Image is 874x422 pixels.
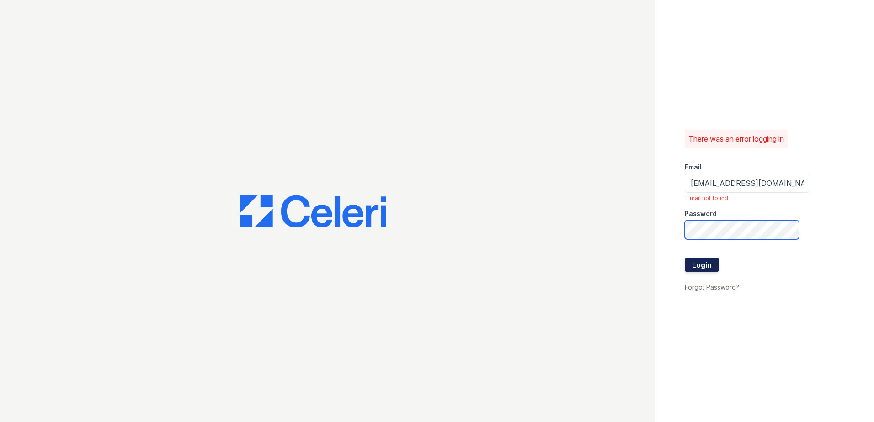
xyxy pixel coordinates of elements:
[688,133,784,144] p: There was an error logging in
[685,163,702,172] label: Email
[685,258,719,272] button: Login
[685,283,739,291] a: Forgot Password?
[240,195,386,227] img: CE_Logo_Blue-a8612792a0a2168367f1c8372b55b34899dd931a85d93a1a3d3e32e68fde9ad4.png
[685,209,717,218] label: Password
[687,195,810,202] span: Email not found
